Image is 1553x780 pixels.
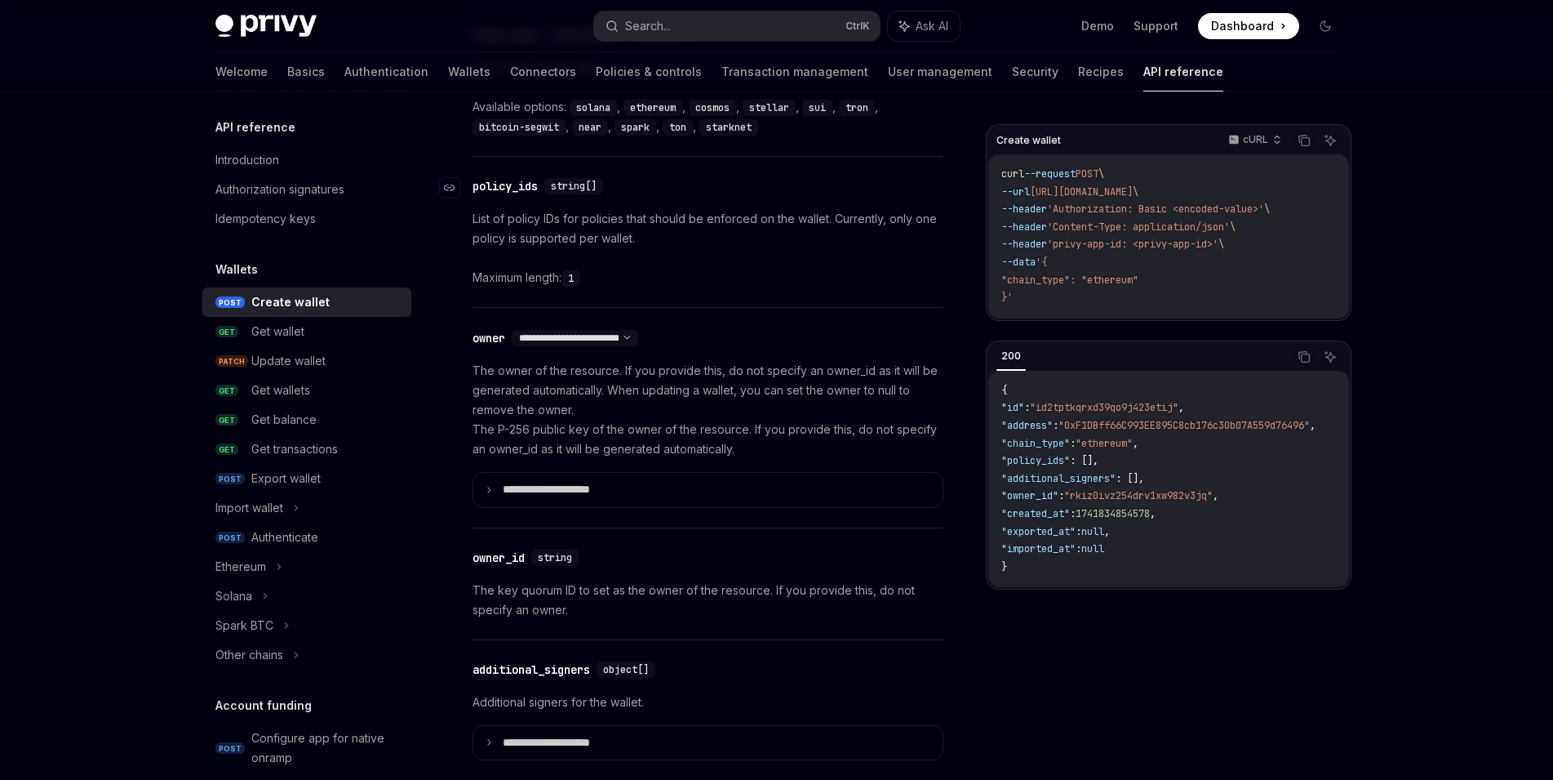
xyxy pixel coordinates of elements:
span: string [538,551,572,564]
code: 1 [561,270,580,287]
a: Welcome [215,52,268,91]
p: cURL [1243,133,1268,146]
span: --header [1001,221,1047,234]
span: \ [1218,238,1224,251]
span: [URL][DOMAIN_NAME] [1030,185,1133,198]
div: Update wallet [251,351,326,371]
div: Authenticate [251,528,318,547]
h5: Wallets [215,260,258,279]
span: POST [215,532,245,544]
span: "exported_at" [1001,525,1076,538]
a: Basics [287,52,325,91]
div: Get wallets [251,381,310,400]
button: Ask AI [888,11,960,41]
div: Authorization signatures [215,180,344,199]
span: "owner_id" [1001,489,1058,502]
span: --header [1001,238,1047,251]
span: : [1024,401,1030,414]
a: Authorization signatures [202,175,411,204]
a: API reference [1143,52,1223,91]
div: Import wallet [215,498,283,518]
button: Copy the contents from the code block [1293,130,1315,151]
span: POST [1076,167,1098,181]
span: "chain_type" [1001,437,1070,450]
span: 'Content-Type: application/json' [1047,221,1230,234]
span: : [1058,489,1064,502]
span: GET [215,414,238,426]
a: PATCHUpdate wallet [202,346,411,376]
a: Transaction management [721,52,868,91]
div: Export wallet [251,469,321,488]
span: "address" [1001,419,1053,432]
a: Security [1012,52,1058,91]
a: Connectors [510,52,576,91]
a: Introduction [202,145,411,175]
span: "id2tptkqrxd39qo9j423etij" [1030,401,1178,414]
span: POST [215,742,245,755]
div: Idempotency keys [215,209,316,229]
span: 'privy-app-id: <privy-app-id>' [1047,238,1218,251]
a: POSTCreate wallet [202,287,411,317]
div: Spark BTC [215,616,273,635]
h5: Account funding [215,696,312,715]
span: } [1001,560,1007,573]
span: null [1081,525,1104,538]
div: policy_ids [473,178,538,194]
code: solana [570,100,617,116]
a: GETGet balance [202,405,411,435]
span: "ethereum" [1076,437,1133,450]
span: Create wallet [996,134,1061,147]
a: GETGet transactions [202,435,411,464]
span: "0xF1DBff66C993EE895C8cb176c30b07A559d76496" [1058,419,1310,432]
div: Solana [215,586,252,606]
span: Ctrl K [845,20,870,33]
div: , [570,97,623,117]
span: , [1178,401,1184,414]
div: , [689,97,743,117]
button: Copy the contents from the code block [1293,346,1315,368]
span: \ [1230,221,1236,234]
span: "additional_signers" [1001,472,1116,485]
code: bitcoin-segwit [473,119,566,136]
span: { [1001,384,1007,397]
div: Configure app for native onramp [251,729,402,768]
span: , [1150,507,1156,520]
span: : [1070,507,1076,520]
a: Demo [1081,18,1114,34]
div: 200 [996,346,1026,366]
span: object[] [603,663,649,676]
span: "imported_at" [1001,542,1076,555]
button: Toggle dark mode [1312,13,1338,39]
span: curl [1001,167,1024,181]
p: The key quorum ID to set as the owner of the resource. If you provide this, do not specify an owner. [473,581,943,620]
span: --url [1001,185,1030,198]
div: , [743,97,802,117]
span: : [1076,525,1081,538]
a: POSTAuthenticate [202,523,411,552]
span: POST [215,296,245,309]
a: GETGet wallets [202,376,411,405]
div: Create wallet [251,292,330,312]
code: stellar [743,100,796,116]
div: , [802,97,839,117]
a: GETGet wallet [202,317,411,346]
a: POSTExport wallet [202,464,411,493]
div: Get transactions [251,439,338,459]
span: }' [1001,291,1013,304]
a: Idempotency keys [202,204,411,234]
span: Dashboard [1211,18,1274,34]
div: Search... [625,16,671,36]
span: : [1076,542,1081,555]
span: GET [215,443,238,456]
span: --request [1024,167,1076,181]
span: , [1213,489,1218,502]
p: List of policy IDs for policies that should be enforced on the wallet. Currently, only one policy... [473,209,943,248]
span: "rkiz0ivz254drv1xw982v3jq" [1064,489,1213,502]
img: dark logo [215,15,317,38]
span: "chain_type": "ethereum" [1001,274,1138,287]
span: \ [1264,203,1270,216]
div: owner_id [473,550,525,566]
span: : [], [1070,454,1098,467]
code: ton [663,119,693,136]
span: PATCH [215,355,248,368]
